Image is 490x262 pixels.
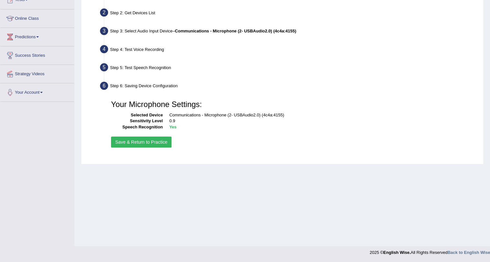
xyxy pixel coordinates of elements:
[97,6,480,21] div: Step 2: Get Devices List
[97,61,480,76] div: Step 5: Test Speech Recognition
[370,246,490,256] div: 2025 © All Rights Reserved
[169,112,473,118] dd: Communications - Microphone (2- USBAudio2.0) (4c4a:4155)
[0,46,74,63] a: Success Stories
[97,43,480,57] div: Step 4: Test Voice Recording
[97,25,480,39] div: Step 3: Select Audio Input Device
[111,124,163,130] dt: Speech Recognition
[383,250,410,255] strong: English Wise.
[0,83,74,100] a: Your Account
[448,250,490,255] a: Back to English Wise
[169,118,473,124] dd: 0.9
[173,29,296,33] span: –
[111,100,473,109] h3: Your Microphone Settings:
[111,137,172,148] button: Save & Return to Practice
[169,125,176,129] b: Yes
[0,9,74,26] a: Online Class
[175,29,296,33] b: Communications - Microphone (2- USBAudio2.0) (4c4a:4155)
[97,80,480,94] div: Step 6: Saving Device Configuration
[0,28,74,44] a: Predictions
[0,65,74,81] a: Strategy Videos
[111,112,163,118] dt: Selected Device
[111,118,163,124] dt: Sensitivity Level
